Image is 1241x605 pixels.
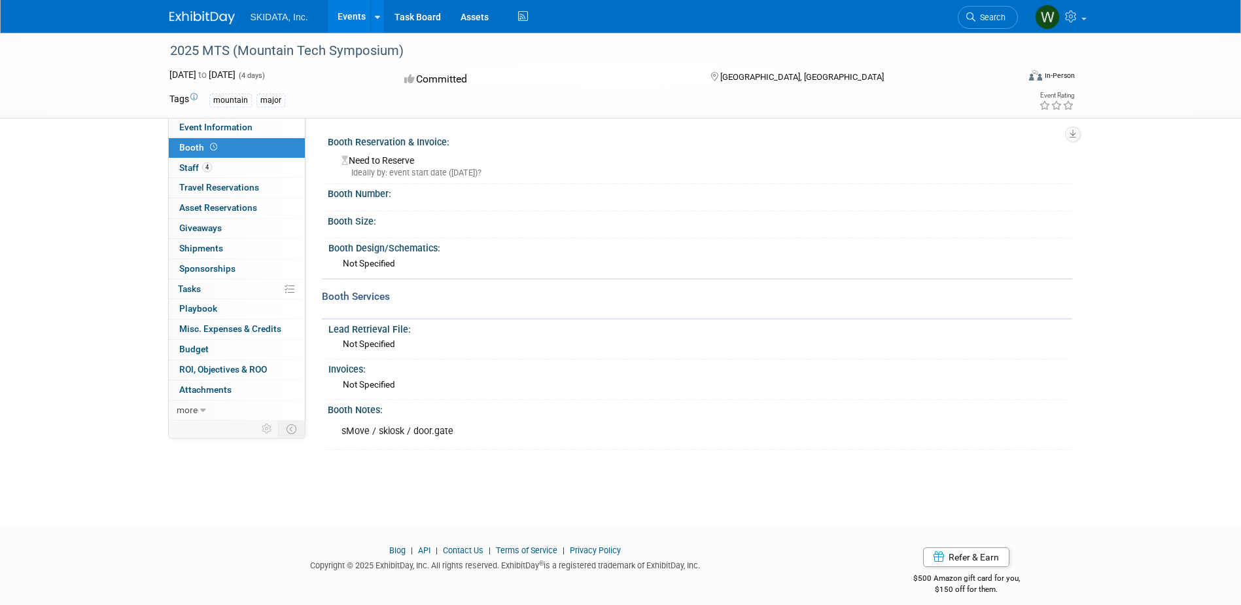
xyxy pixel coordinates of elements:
[179,182,259,192] span: Travel Reservations
[179,162,212,173] span: Staff
[166,39,998,63] div: 2025 MTS (Mountain Tech Symposium)
[169,178,305,198] a: Travel Reservations
[207,142,220,152] span: Booth not reserved yet
[169,320,305,339] a: Misc. Expenses & Credits
[169,138,305,158] a: Booth
[559,545,568,555] span: |
[496,545,557,555] a: Terms of Service
[923,547,1009,567] a: Refer & Earn
[179,122,253,132] span: Event Information
[432,545,441,555] span: |
[237,71,265,80] span: (4 days)
[179,364,267,375] span: ROI, Objectives & ROO
[332,418,927,445] div: sMove / skiosk / door.gate
[251,12,308,22] span: SKIDATA, Inc.
[389,545,406,555] a: Blog
[196,69,209,80] span: to
[570,545,621,555] a: Privacy Policy
[202,162,212,172] span: 4
[328,320,1066,336] div: Lead Retrieval File:
[169,401,305,420] a: more
[278,420,305,437] td: Toggle Event Tabs
[941,68,1075,88] div: Event Format
[169,557,842,572] div: Copyright © 2025 ExhibitDay, Inc. All rights reserved. ExhibitDay is a registered trademark of Ex...
[169,219,305,238] a: Giveaways
[328,359,1066,376] div: Invoices:
[169,239,305,259] a: Shipments
[958,6,1018,29] a: Search
[179,223,222,233] span: Giveaways
[328,238,1066,255] div: Booth Design/Schematics:
[322,289,1072,304] div: Booth Services
[169,380,305,400] a: Attachments
[178,284,201,294] span: Tasks
[1035,5,1060,29] img: Wesley Martin
[341,167,1062,179] div: Ideally by: event start date ([DATE])?
[209,94,252,107] div: mountain
[408,545,416,555] span: |
[169,340,305,359] a: Budget
[179,142,220,153] span: Booth
[328,132,1072,149] div: Booth Reservation & Invoice:
[720,72,884,82] span: [GEOGRAPHIC_DATA], [GEOGRAPHIC_DATA]
[179,263,236,274] span: Sponsorships
[169,259,305,279] a: Sponsorships
[343,378,1062,391] div: Not Specified
[256,420,279,437] td: Personalize Event Tab Strip
[338,151,1062,179] div: Need to Reserve
[1044,71,1075,81] div: In-Person
[169,92,198,107] td: Tags
[169,118,305,137] a: Event Information
[169,198,305,218] a: Asset Reservations
[539,560,544,567] sup: ®
[169,299,305,319] a: Playbook
[861,584,1072,595] div: $150 off for them.
[1039,92,1074,99] div: Event Rating
[169,11,235,24] img: ExhibitDay
[179,344,209,354] span: Budget
[179,323,281,334] span: Misc. Expenses & Credits
[328,211,1072,228] div: Booth Size:
[169,360,305,380] a: ROI, Objectives & ROO
[418,545,430,555] a: API
[343,338,1062,350] div: Not Specified
[177,405,198,415] span: more
[179,243,223,253] span: Shipments
[179,384,232,395] span: Attachments
[328,184,1072,200] div: Booth Number:
[485,545,494,555] span: |
[169,69,236,80] span: [DATE] [DATE]
[169,280,305,299] a: Tasks
[400,68,690,91] div: Committed
[1029,70,1042,81] img: Format-Inperson.png
[443,545,483,555] a: Contact Us
[861,564,1072,595] div: $500 Amazon gift card for you,
[256,94,285,107] div: major
[169,158,305,178] a: Staff4
[179,303,217,314] span: Playbook
[328,400,1072,416] div: Booth Notes:
[343,257,1062,270] div: Not Specified
[975,12,1005,22] span: Search
[179,202,257,213] span: Asset Reservations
